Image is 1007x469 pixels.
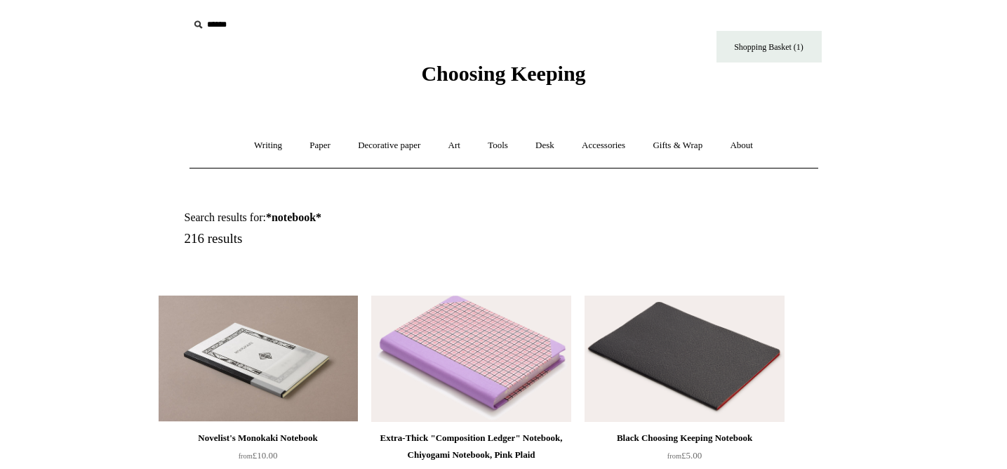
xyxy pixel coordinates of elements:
[667,450,702,461] span: £5.00
[345,127,433,164] a: Decorative paper
[436,127,473,164] a: Art
[717,127,766,164] a: About
[585,296,784,422] img: Black Choosing Keeping Notebook
[523,127,567,164] a: Desk
[371,296,571,422] a: Extra-Thick "Composition Ledger" Notebook, Chiyogami Notebook, Pink Plaid Extra-Thick "Compositio...
[569,127,638,164] a: Accessories
[421,73,585,83] a: Choosing Keeping
[588,430,780,447] div: Black Choosing Keeping Notebook
[159,296,358,422] img: Novelist's Monokaki Notebook
[585,296,784,422] a: Black Choosing Keeping Notebook Black Choosing Keeping Notebook
[421,62,585,85] span: Choosing Keeping
[239,452,253,460] span: from
[239,450,278,461] span: £10.00
[667,452,681,460] span: from
[162,430,354,447] div: Novelist's Monokaki Notebook
[716,31,822,62] a: Shopping Basket (1)
[371,296,571,422] img: Extra-Thick "Composition Ledger" Notebook, Chiyogami Notebook, Pink Plaid
[375,430,567,463] div: Extra-Thick "Composition Ledger" Notebook, Chiyogami Notebook, Pink Plaid
[185,231,520,247] h5: 216 results
[475,127,521,164] a: Tools
[297,127,343,164] a: Paper
[185,211,520,224] h1: Search results for:
[241,127,295,164] a: Writing
[159,296,358,422] a: Novelist's Monokaki Notebook Novelist's Monokaki Notebook
[266,211,321,223] strong: *notebook*
[640,127,715,164] a: Gifts & Wrap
